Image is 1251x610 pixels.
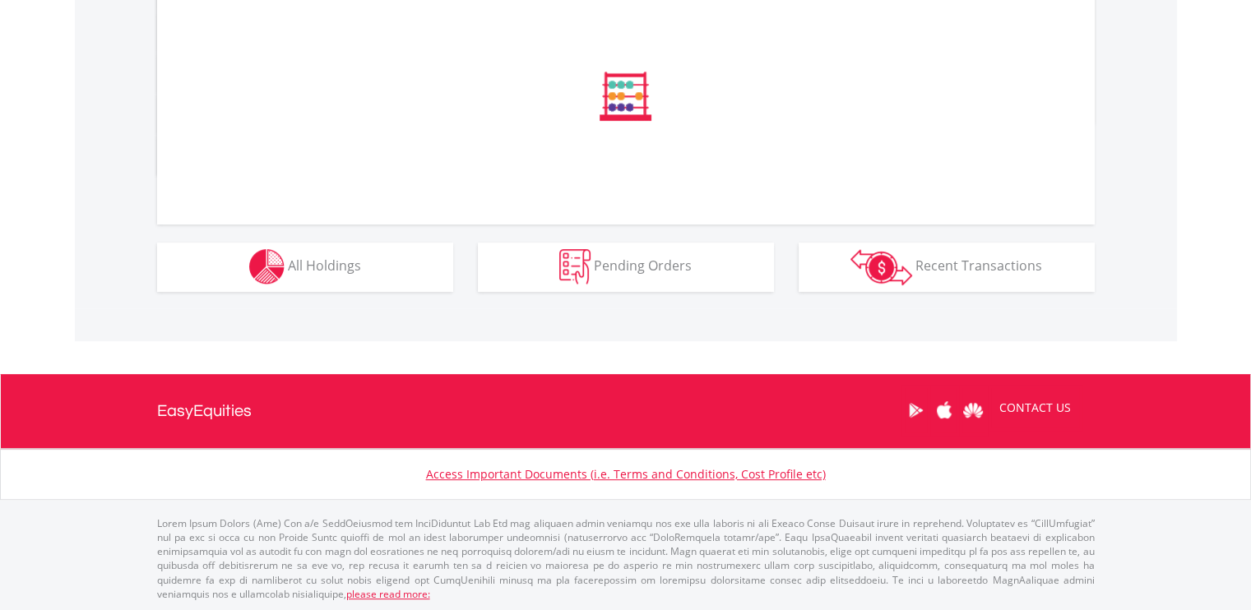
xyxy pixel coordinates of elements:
[249,249,285,284] img: holdings-wht.png
[850,249,912,285] img: transactions-zar-wht.png
[930,385,959,436] a: Apple
[426,466,826,482] a: Access Important Documents (i.e. Terms and Conditions, Cost Profile etc)
[901,385,930,436] a: Google Play
[157,374,252,448] a: EasyEquities
[559,249,591,284] img: pending_instructions-wht.png
[915,256,1042,275] span: Recent Transactions
[799,243,1095,292] button: Recent Transactions
[959,385,988,436] a: Huawei
[157,516,1095,601] p: Lorem Ipsum Dolors (Ame) Con a/e SeddOeiusmod tem InciDiduntut Lab Etd mag aliquaen admin veniamq...
[478,243,774,292] button: Pending Orders
[157,243,453,292] button: All Holdings
[988,385,1082,431] a: CONTACT US
[346,587,430,601] a: please read more:
[288,256,361,275] span: All Holdings
[594,256,692,275] span: Pending Orders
